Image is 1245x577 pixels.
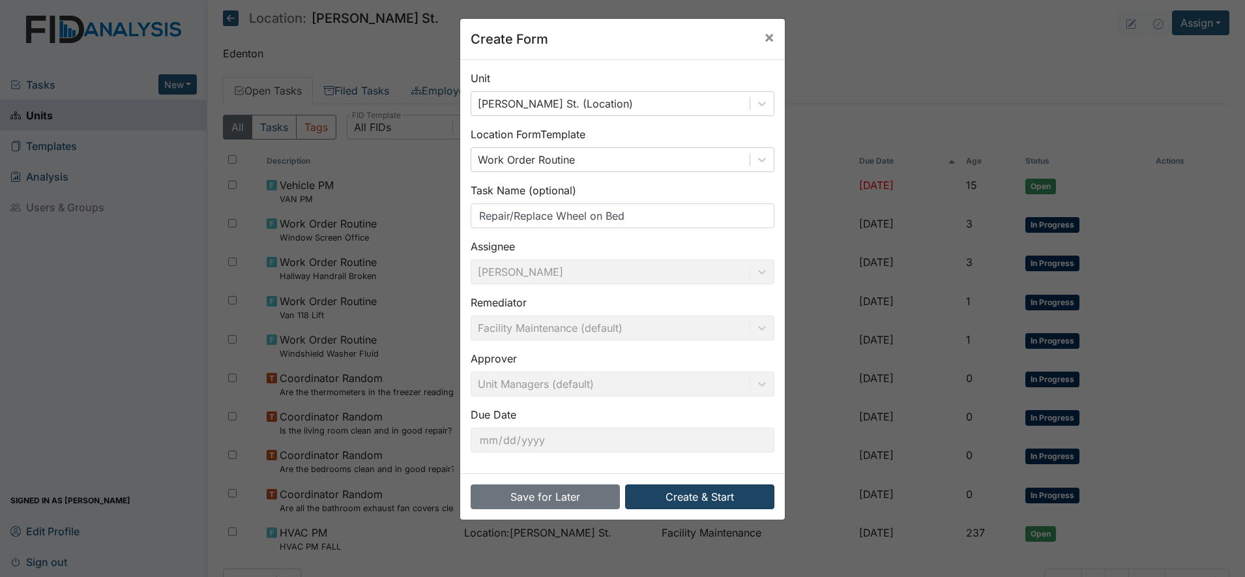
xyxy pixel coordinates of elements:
[764,27,774,46] span: ×
[471,295,527,310] label: Remediator
[471,351,517,366] label: Approver
[471,29,548,49] h5: Create Form
[471,126,585,142] label: Location Form Template
[625,484,774,509] button: Create & Start
[471,407,516,422] label: Due Date
[478,152,575,168] div: Work Order Routine
[754,19,785,55] button: Close
[471,70,490,86] label: Unit
[478,96,633,111] div: [PERSON_NAME] St. (Location)
[471,183,576,198] label: Task Name (optional)
[471,484,620,509] button: Save for Later
[471,239,515,254] label: Assignee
